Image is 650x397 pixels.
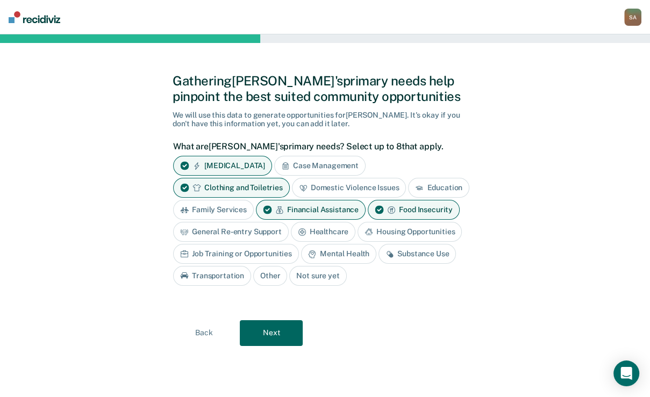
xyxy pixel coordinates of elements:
[256,200,366,220] div: Financial Assistance
[173,244,299,264] div: Job Training or Opportunities
[253,266,287,286] div: Other
[173,320,235,346] button: Back
[173,266,251,286] div: Transportation
[624,9,641,26] div: S A
[301,244,376,264] div: Mental Health
[368,200,460,220] div: Food Insecurity
[289,266,346,286] div: Not sure yet
[173,141,472,151] label: What are [PERSON_NAME]'s primary needs? Select up to 8 that apply.
[613,360,639,386] div: Open Intercom Messenger
[408,178,469,198] div: Education
[274,156,366,176] div: Case Management
[173,156,272,176] div: [MEDICAL_DATA]
[624,9,641,26] button: SA
[173,222,289,242] div: General Re-entry Support
[240,320,303,346] button: Next
[173,178,290,198] div: Clothing and Toiletries
[292,178,406,198] div: Domestic Violence Issues
[378,244,456,264] div: Substance Use
[173,111,477,129] div: We will use this data to generate opportunities for [PERSON_NAME] . It's okay if you don't have t...
[358,222,462,242] div: Housing Opportunities
[9,11,60,23] img: Recidiviz
[291,222,356,242] div: Healthcare
[173,200,254,220] div: Family Services
[173,73,477,104] div: Gathering [PERSON_NAME]'s primary needs help pinpoint the best suited community opportunities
